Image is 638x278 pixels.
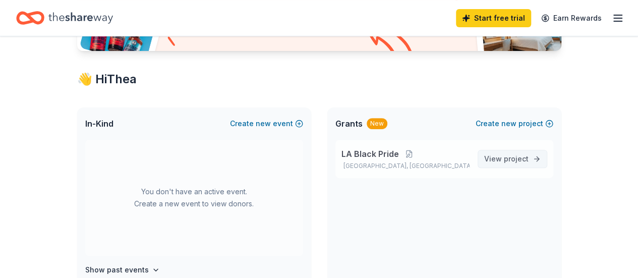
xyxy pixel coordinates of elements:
[85,118,113,130] span: In-Kind
[504,154,529,163] span: project
[367,118,387,129] div: New
[335,118,363,130] span: Grants
[501,118,516,130] span: new
[364,21,415,59] img: Curvy arrow
[230,118,303,130] button: Createnewevent
[85,264,160,276] button: Show past events
[85,264,149,276] h4: Show past events
[456,9,531,27] a: Start free trial
[85,140,303,256] div: You don't have an active event. Create a new event to view donors.
[341,148,399,160] span: LA Black Pride
[478,150,547,168] a: View project
[16,6,113,30] a: Home
[341,162,470,170] p: [GEOGRAPHIC_DATA], [GEOGRAPHIC_DATA]
[256,118,271,130] span: new
[484,153,529,165] span: View
[476,118,553,130] button: Createnewproject
[535,9,608,27] a: Earn Rewards
[77,71,561,87] div: 👋 Hi Thea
